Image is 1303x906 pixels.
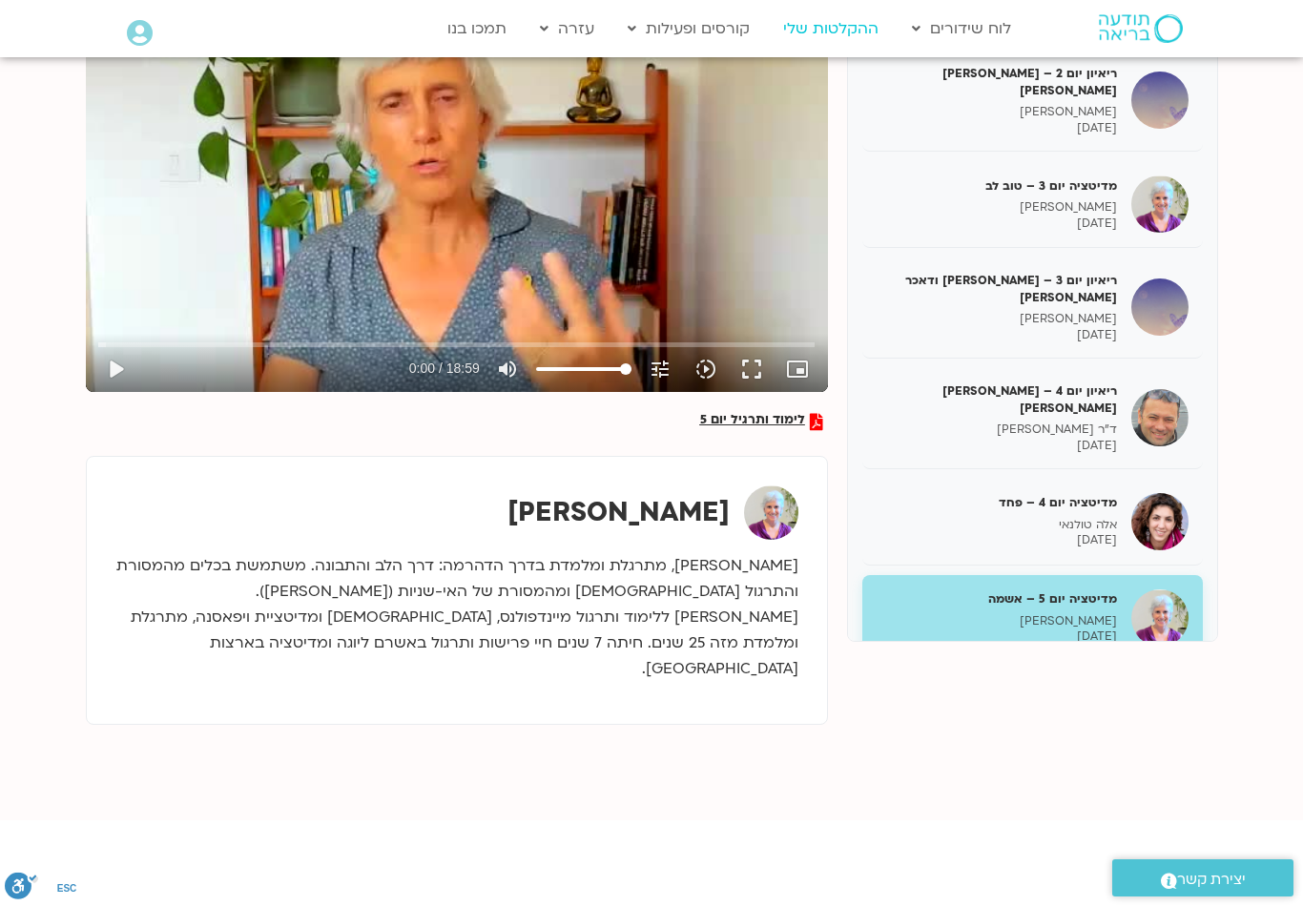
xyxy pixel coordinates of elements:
a: לימוד ותרגיל יום 5 [700,413,823,430]
a: ההקלטות שלי [774,10,888,47]
p: [PERSON_NAME] [877,104,1117,120]
p: [DATE] [877,438,1117,454]
p: [PERSON_NAME] [877,311,1117,327]
p: ד"ר [PERSON_NAME] [877,422,1117,438]
strong: [PERSON_NAME] [507,494,730,530]
p: [PERSON_NAME], מתרגלת ומלמדת בדרך הדהרמה: דרך הלב והתבונה. משתמשת בכלים מהמסורת והתרגול [DEMOGRAP... [115,553,798,682]
p: [DATE] [877,532,1117,548]
a: יצירת קשר [1112,859,1293,896]
p: אלה טולנאי [877,517,1117,533]
img: מדיטציה יום 4 – פחד [1131,493,1189,550]
img: ריאיון יום 4 – אסף סטי אל-בר ודניאלה ספקטור [1131,389,1189,446]
p: [PERSON_NAME] [877,199,1117,216]
img: מדיטציה יום 5 – אשמה [1131,589,1189,647]
a: לוח שידורים [902,10,1021,47]
img: מדיטציה יום 3 – טוב לב [1131,175,1189,233]
p: [PERSON_NAME] [877,613,1117,629]
a: עזרה [530,10,604,47]
a: קורסים ופעילות [618,10,759,47]
h5: ריאיון יום 2 – [PERSON_NAME] [PERSON_NAME] [877,65,1117,99]
img: ריאיון יום 2 – טארה בראך ודן סיגל [1131,72,1189,129]
h5: ריאיון יום 3 – [PERSON_NAME] ודאכר [PERSON_NAME] [877,272,1117,306]
h5: מדיטציה יום 5 – אשמה [877,590,1117,607]
img: ריאיון יום 3 – טארה בראך ודאכר קלטנר [1131,278,1189,336]
h5: מדיטציה יום 4 – פחד [877,494,1117,511]
p: [DATE] [877,216,1117,232]
p: [DATE] [877,628,1117,645]
h5: מדיטציה יום 3 – טוב לב [877,177,1117,195]
p: [DATE] [877,327,1117,343]
span: יצירת קשר [1177,867,1246,893]
img: תודעה בריאה [1099,14,1183,43]
h5: ריאיון יום 4 – [PERSON_NAME] [PERSON_NAME] [877,382,1117,417]
p: [DATE] [877,120,1117,136]
span: לימוד ותרגיל יום 5 [700,413,805,430]
img: סנדיה בר קמה [744,485,798,540]
a: תמכו בנו [438,10,516,47]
